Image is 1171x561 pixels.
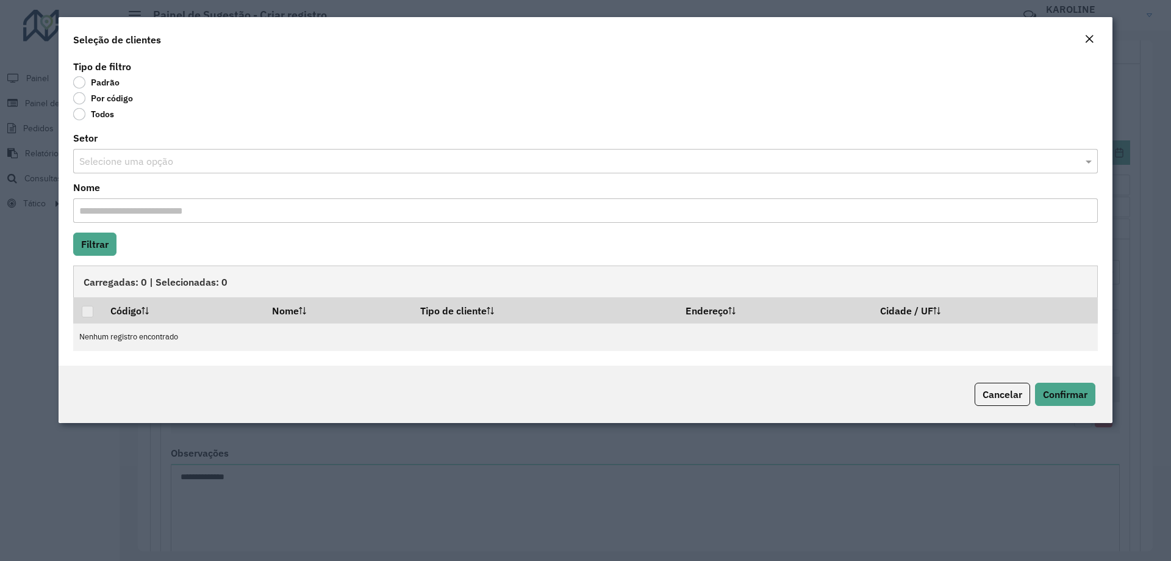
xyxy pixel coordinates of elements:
[73,180,100,195] label: Nome
[677,297,872,323] th: Endereço
[102,297,263,323] th: Código
[1043,388,1087,400] span: Confirmar
[412,297,677,323] th: Tipo de cliente
[73,92,133,104] label: Por código
[983,388,1022,400] span: Cancelar
[73,266,1098,297] div: Carregadas: 0 | Selecionadas: 0
[975,383,1030,406] button: Cancelar
[73,131,98,145] label: Setor
[263,297,412,323] th: Nome
[872,297,1098,323] th: Cidade / UF
[73,108,114,120] label: Todos
[73,32,161,47] h4: Seleção de clientes
[73,76,120,89] label: Padrão
[1035,383,1095,406] button: Confirmar
[1084,34,1094,44] em: Fechar
[73,59,131,74] label: Tipo de filtro
[1081,32,1098,48] button: Close
[73,324,1098,351] td: Nenhum registro encontrado
[73,233,116,256] button: Filtrar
